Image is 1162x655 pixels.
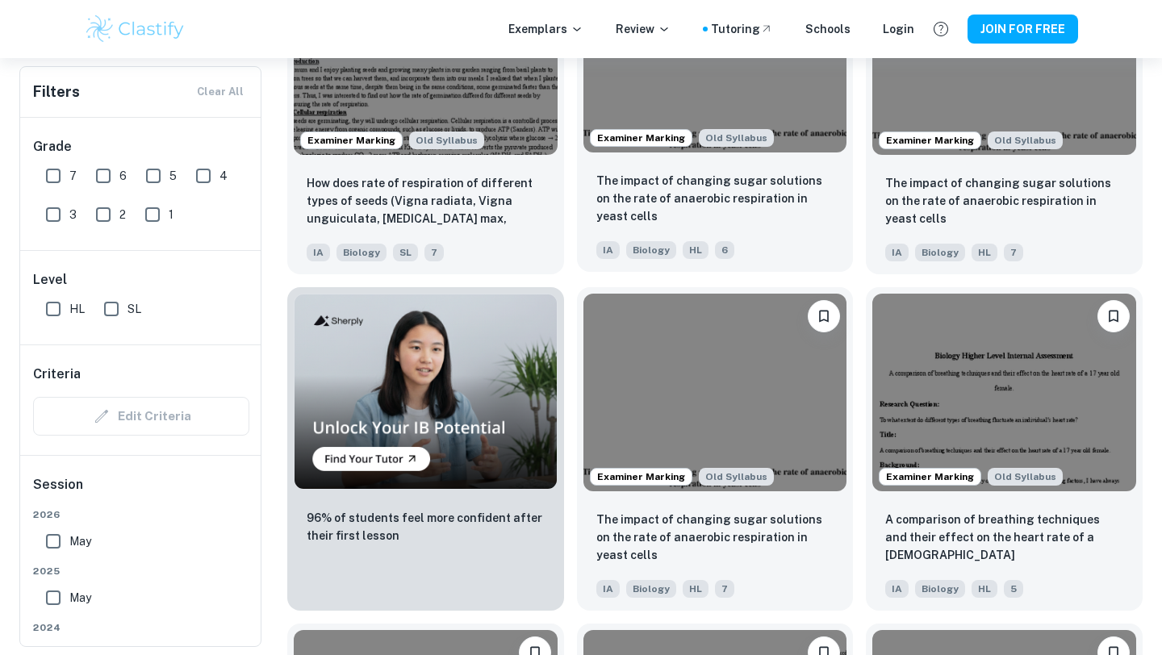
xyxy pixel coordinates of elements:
[33,620,249,635] span: 2024
[699,468,774,486] span: Old Syllabus
[880,469,980,484] span: Examiner Marking
[287,287,564,611] a: Thumbnail96% of students feel more confident after their first lesson
[988,468,1063,486] span: Old Syllabus
[968,15,1078,44] button: JOIN FOR FREE
[596,172,834,225] p: The impact of changing sugar solutions on the rate of anaerobic respiration in yeast cells
[626,241,676,259] span: Biology
[33,137,249,156] h6: Grade
[988,131,1063,149] div: Starting from the May 2025 session, the Biology IA requirements have changed. It's OK to refer to...
[307,509,545,544] p: 96% of students feel more confident after their first lesson
[883,20,914,38] a: Login
[972,580,997,598] span: HL
[69,167,77,185] span: 7
[33,564,249,578] span: 2025
[119,167,127,185] span: 6
[591,469,692,484] span: Examiner Marking
[33,81,80,103] h6: Filters
[715,241,734,259] span: 6
[219,167,228,185] span: 4
[885,244,909,261] span: IA
[33,475,249,507] h6: Session
[424,244,444,261] span: 7
[393,244,418,261] span: SL
[591,131,692,145] span: Examiner Marking
[927,15,955,43] button: Help and Feedback
[683,241,708,259] span: HL
[33,270,249,290] h6: Level
[33,397,249,436] div: Criteria filters are unavailable when searching by topic
[885,580,909,598] span: IA
[880,133,980,148] span: Examiner Marking
[583,294,847,491] img: Biology IA example thumbnail: The impact of changing sugar solutions o
[69,206,77,223] span: 3
[1004,244,1023,261] span: 7
[1004,580,1023,598] span: 5
[33,507,249,522] span: 2026
[84,13,186,45] img: Clastify logo
[885,511,1123,565] p: A comparison of breathing techniques and their effect on the heart rate of a 17 year old female.
[866,287,1143,611] a: Examiner MarkingStarting from the May 2025 session, the Biology IA requirements have changed. It'...
[616,20,671,38] p: Review
[409,131,484,149] span: Old Syllabus
[988,468,1063,486] div: Starting from the May 2025 session, the Biology IA requirements have changed. It's OK to refer to...
[301,133,402,148] span: Examiner Marking
[699,129,774,147] div: Starting from the May 2025 session, the Biology IA requirements have changed. It's OK to refer to...
[69,589,91,607] span: May
[69,532,91,550] span: May
[885,174,1123,227] p: The impact of changing sugar solutions on the rate of anaerobic respiration in yeast cells
[915,580,965,598] span: Biology
[626,580,676,598] span: Biology
[699,468,774,486] div: Starting from the May 2025 session, the Biology IA requirements have changed. It's OK to refer to...
[596,241,620,259] span: IA
[33,365,81,384] h6: Criteria
[294,294,558,490] img: Thumbnail
[596,511,834,564] p: The impact of changing sugar solutions on the rate of anaerobic respiration in yeast cells
[805,20,851,38] a: Schools
[711,20,773,38] a: Tutoring
[577,287,854,611] a: Examiner MarkingStarting from the May 2025 session, the Biology IA requirements have changed. It'...
[915,244,965,261] span: Biology
[307,244,330,261] span: IA
[169,167,177,185] span: 5
[1097,300,1130,332] button: Please log in to bookmark exemplars
[409,131,484,149] div: Starting from the May 2025 session, the Biology IA requirements have changed. It's OK to refer to...
[808,300,840,332] button: Please log in to bookmark exemplars
[683,580,708,598] span: HL
[715,580,734,598] span: 7
[596,580,620,598] span: IA
[169,206,173,223] span: 1
[699,129,774,147] span: Old Syllabus
[972,244,997,261] span: HL
[127,300,141,318] span: SL
[307,174,545,229] p: How does rate of respiration of different types of seeds (Vigna radiata, Vigna unguiculata, Glyci...
[988,131,1063,149] span: Old Syllabus
[69,300,85,318] span: HL
[336,244,387,261] span: Biology
[872,294,1136,491] img: Biology IA example thumbnail: A comparison of breathing techniques and
[508,20,583,38] p: Exemplars
[119,206,126,223] span: 2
